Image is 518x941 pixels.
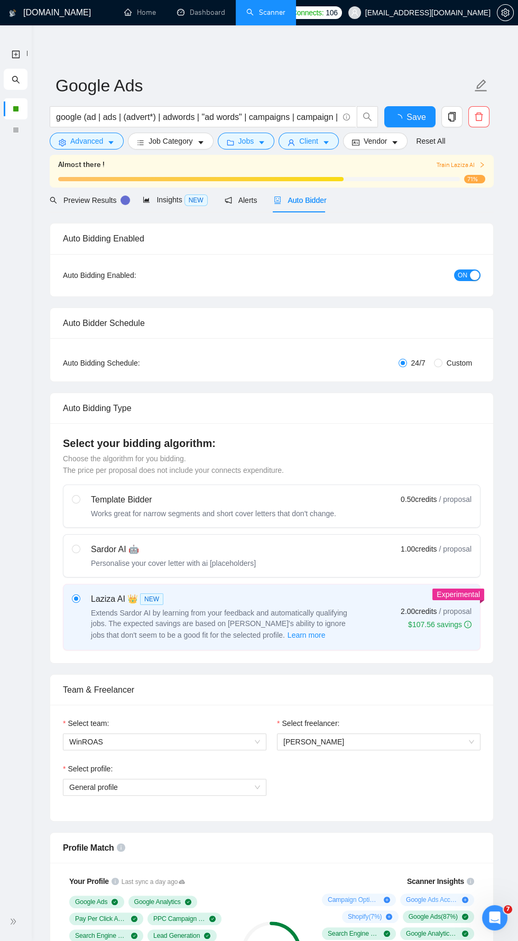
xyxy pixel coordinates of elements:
[416,135,445,147] a: Reset All
[225,197,232,204] span: notification
[209,916,216,922] span: check-circle
[69,779,260,795] span: General profile
[75,898,107,906] span: Google Ads
[91,543,256,556] div: Sardor AI 🤖
[12,43,20,65] a: New Scanner
[75,931,127,940] span: Search Engine Marketing
[274,196,326,204] span: Auto Bidder
[384,106,436,127] button: Save
[184,194,208,206] span: NEW
[408,619,471,630] div: $107.56 savings
[322,138,330,146] span: caret-down
[69,734,260,750] span: WinROAS
[63,675,480,705] div: Team & Freelancer
[364,135,387,147] span: Vendor
[288,138,295,146] span: user
[69,877,109,886] span: Your Profile
[479,162,485,168] span: right
[238,135,254,147] span: Jobs
[131,933,137,939] span: check-circle
[467,878,474,885] span: info-circle
[246,8,285,17] a: searchScanner
[153,931,200,940] span: Lead Generation
[204,933,210,939] span: check-circle
[406,110,425,124] span: Save
[117,843,125,852] span: info-circle
[127,593,138,605] span: 👑
[50,197,57,204] span: search
[63,269,202,281] div: Auto Bidding Enabled:
[288,629,326,641] span: Learn more
[277,718,339,729] label: Select freelancer:
[58,159,105,171] span: Almost there !
[441,106,462,127] button: copy
[497,4,514,21] button: setting
[292,7,323,18] span: Connects:
[63,718,109,729] label: Select team:
[10,916,20,927] span: double-right
[391,138,399,146] span: caret-down
[283,738,344,746] span: [PERSON_NAME]
[137,138,144,146] span: bars
[386,914,392,920] span: plus-circle
[357,106,378,127] button: search
[328,896,380,904] span: Campaign Optimization ( 9 %)
[343,133,408,150] button: idcardVendorcaret-down
[63,357,202,369] div: Auto Bidding Schedule:
[437,160,485,170] button: Train Laziza AI
[63,843,114,852] span: Profile Match
[50,133,124,150] button: settingAdvancedcaret-down
[68,763,113,775] span: Select profile:
[406,896,458,904] span: Google Ads Account Management ( 8 %)
[437,590,480,599] span: Experimental
[63,393,480,423] div: Auto Bidding Type
[91,493,336,506] div: Template Bidder
[63,223,480,254] div: Auto Bidding Enabled
[153,915,205,923] span: PPC Campaign Setup & Management
[112,899,118,905] span: check-circle
[131,916,137,922] span: check-circle
[107,138,115,146] span: caret-down
[348,912,382,921] span: Shopify ( 7 %)
[143,195,207,204] span: Insights
[439,606,471,617] span: / proposal
[134,898,181,906] span: Google Analytics
[352,138,359,146] span: idcard
[462,897,468,903] span: plus-circle
[384,897,390,903] span: plus-circle
[124,8,156,17] a: homeHome
[59,138,66,146] span: setting
[482,905,507,930] iframe: Intercom live chat
[406,929,458,938] span: Google Analytics ( 55 %)
[122,877,185,887] span: Last sync a day ago
[287,629,326,641] button: Laziza AI NEWExtends Sardor AI by learning from your feedback and automatically qualifying jobs. ...
[63,308,480,338] div: Auto Bidder Schedule
[442,112,462,122] span: copy
[474,79,488,92] span: edit
[401,493,437,505] span: 0.50 credits
[177,8,225,17] a: dashboardDashboard
[504,905,512,914] span: 7
[112,878,119,885] span: info-circle
[458,269,467,281] span: ON
[497,8,513,17] span: setting
[258,138,265,146] span: caret-down
[462,930,468,937] span: check-circle
[439,494,471,505] span: / proposal
[12,69,20,90] span: search
[4,43,27,64] li: New Scanner
[227,138,234,146] span: folder
[91,508,336,519] div: Works great for narrow segments and short cover letters that don't change.
[328,929,380,938] span: Search Engine Marketing ( 61 %)
[56,110,338,124] input: Search Freelance Jobs...
[442,357,476,369] span: Custom
[343,114,350,120] span: info-circle
[407,878,464,885] span: Scanner Insights
[409,912,458,921] span: Google Ads ( 87 %)
[357,112,377,122] span: search
[439,544,471,554] span: / proposal
[462,914,468,920] span: check-circle
[197,138,205,146] span: caret-down
[143,196,150,203] span: area-chart
[63,454,284,474] span: Choose the algorithm for you bidding. The price per proposal does not include your connects expen...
